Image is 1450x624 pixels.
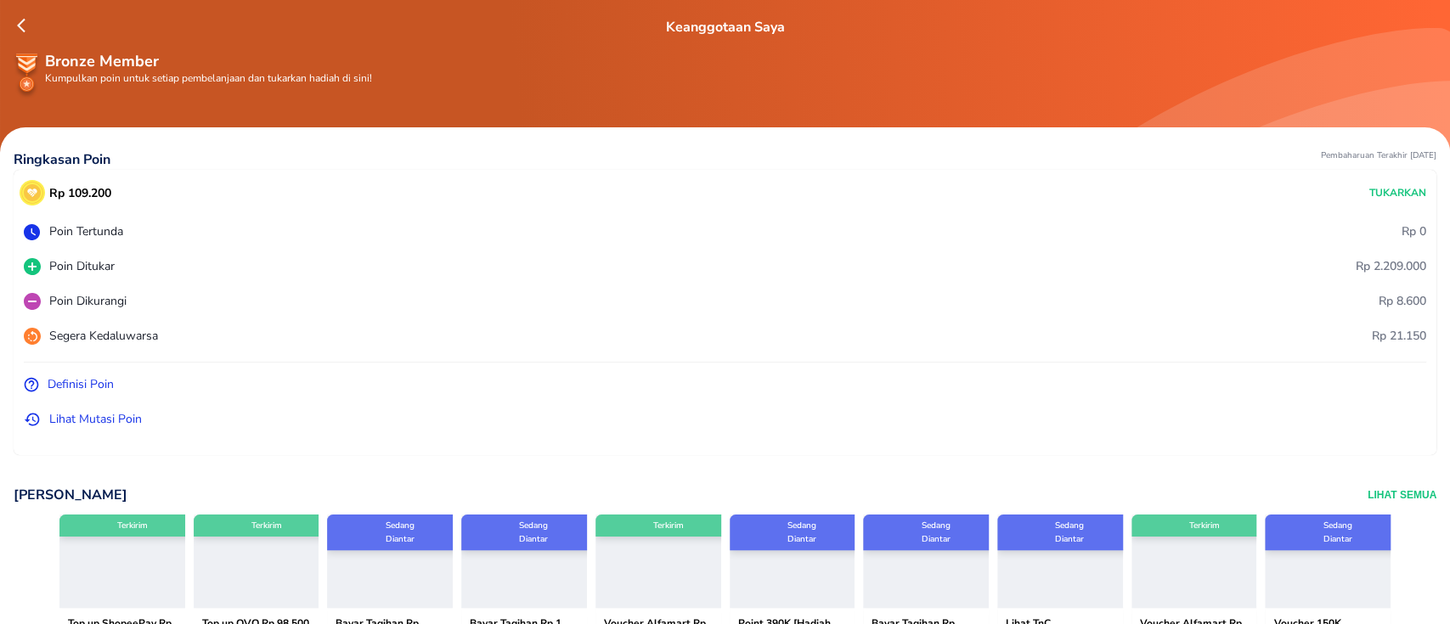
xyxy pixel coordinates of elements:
p: Sedang Diantar [921,519,950,546]
p: Sedang Diantar [1055,519,1084,546]
p: Segera Kedaluwarsa [49,327,158,345]
p: Keanggotaan Saya [666,17,785,37]
p: Rp 21.150 [1372,327,1426,345]
p: Terkirim [251,519,282,532]
p: Lihat Mutasi Poin [49,410,142,428]
p: Bronze Member [45,50,1437,73]
p: Rp 109.200 [49,184,111,202]
p: Rp 2.209.000 [1356,257,1426,275]
button: Lihat Semua [1368,486,1436,504]
p: Kumpulkan poin untuk setiap pembelanjaan dan tukarkan hadiah di sini! [45,73,1437,83]
p: Ringkasan Poin [14,149,110,170]
p: Sedang Diantar [386,519,415,546]
p: Rp 0 [1402,222,1426,240]
p: Sedang Diantar [519,519,548,546]
p: Poin Tertunda [49,222,123,240]
p: Terkirim [117,519,148,532]
p: Sedang Diantar [1323,519,1352,546]
p: Definisi Poin [48,375,114,393]
p: Poin Ditukar [49,257,115,275]
p: Sedang Diantar [787,519,816,546]
p: Rp 8.600 [1379,292,1426,310]
p: Pembaharuan Terakhir [DATE] [1321,149,1436,170]
p: Poin Dikurangi [49,292,127,310]
p: Terkirim [1189,519,1220,532]
p: Tukarkan [1369,185,1426,200]
p: Terkirim [653,519,684,532]
p: [PERSON_NAME] [14,486,127,504]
